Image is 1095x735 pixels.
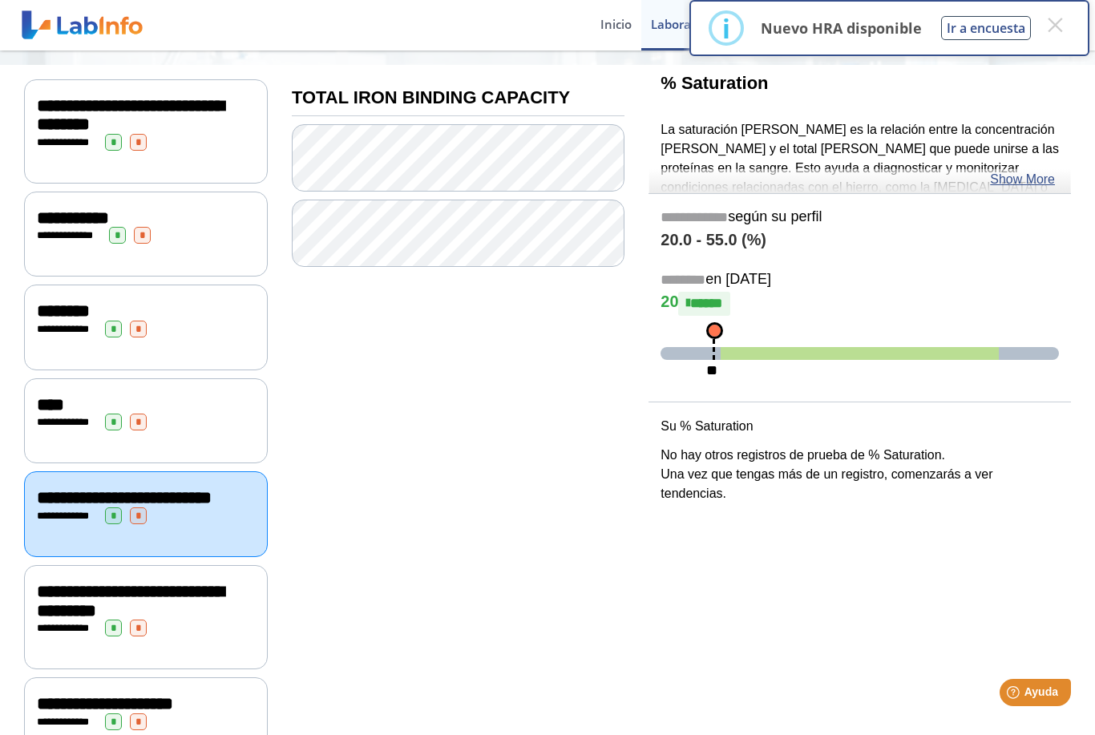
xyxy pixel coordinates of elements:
[661,73,768,93] b: % Saturation
[722,14,730,42] div: i
[292,87,570,107] b: TOTAL IRON BINDING CAPACITY
[661,271,1059,289] h5: en [DATE]
[990,170,1055,189] a: Show More
[952,672,1077,717] iframe: Help widget launcher
[661,208,1059,227] h5: según su perfil
[661,231,1059,250] h4: 20.0 - 55.0 (%)
[941,16,1031,40] button: Ir a encuesta
[661,292,1059,316] h4: 20
[661,120,1059,216] p: La saturación [PERSON_NAME] es la relación entre la concentración [PERSON_NAME] y el total [PERSO...
[761,18,922,38] p: Nuevo HRA disponible
[661,446,1059,503] p: No hay otros registros de prueba de % Saturation. Una vez que tengas más de un registro, comenzar...
[1040,10,1069,39] button: Close this dialog
[661,417,1059,436] p: Su % Saturation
